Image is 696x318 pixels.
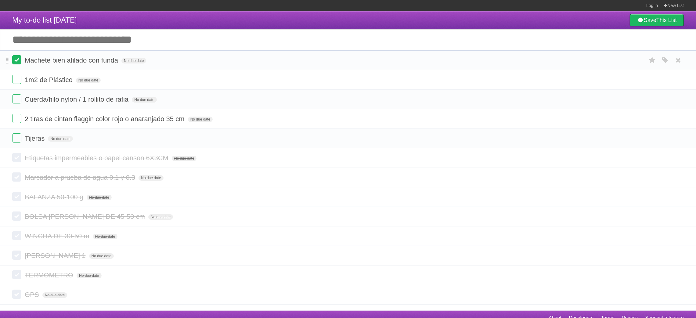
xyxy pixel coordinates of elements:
span: Machete bien afilado con funda [25,56,120,64]
label: Done [12,133,21,143]
span: No due date [76,78,101,83]
span: No due date [132,97,157,103]
span: No due date [48,136,73,142]
label: Done [12,114,21,123]
span: TERMOMETRO [25,271,75,279]
span: No due date [89,253,114,259]
span: 2 tiras de cintan flaggin color rojo o anaranjado 35 cm [25,115,186,123]
span: Tijeras [25,135,46,142]
span: 1m2 de Plástico [25,76,74,84]
label: Done [12,192,21,201]
b: This List [656,17,677,23]
span: GPS [25,291,40,298]
label: Done [12,94,21,103]
span: My to-do list [DATE] [12,16,77,24]
label: Done [12,153,21,162]
span: [PERSON_NAME] 1 [25,252,87,259]
label: Done [12,231,21,240]
label: Done [12,55,21,64]
span: No due date [148,214,173,220]
span: BOLSA [PERSON_NAME] DE 45-50 cm [25,213,146,220]
span: No due date [172,156,197,161]
span: WINCHA DE 30-50 m [25,232,91,240]
label: Done [12,251,21,260]
span: No due date [93,234,117,239]
label: Done [12,270,21,279]
label: Done [12,211,21,221]
label: Star task [647,55,658,65]
span: BALANZA 50-100 g [25,193,85,201]
label: Done [12,290,21,299]
span: No due date [87,195,111,200]
span: No due date [77,273,101,278]
span: Etiquetas impermeables o papel canson 6X3CM [25,154,170,162]
span: Marcador a prueba de agua 0.1 y 0.3 [25,174,137,181]
span: No due date [121,58,146,63]
span: No due date [139,175,163,181]
span: Cuerda/hilo nylon / 1 rollito de rafia [25,96,130,103]
a: SaveThis List [630,14,684,26]
span: No due date [188,117,213,122]
label: Done [12,75,21,84]
span: No due date [42,292,67,298]
label: Done [12,172,21,182]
